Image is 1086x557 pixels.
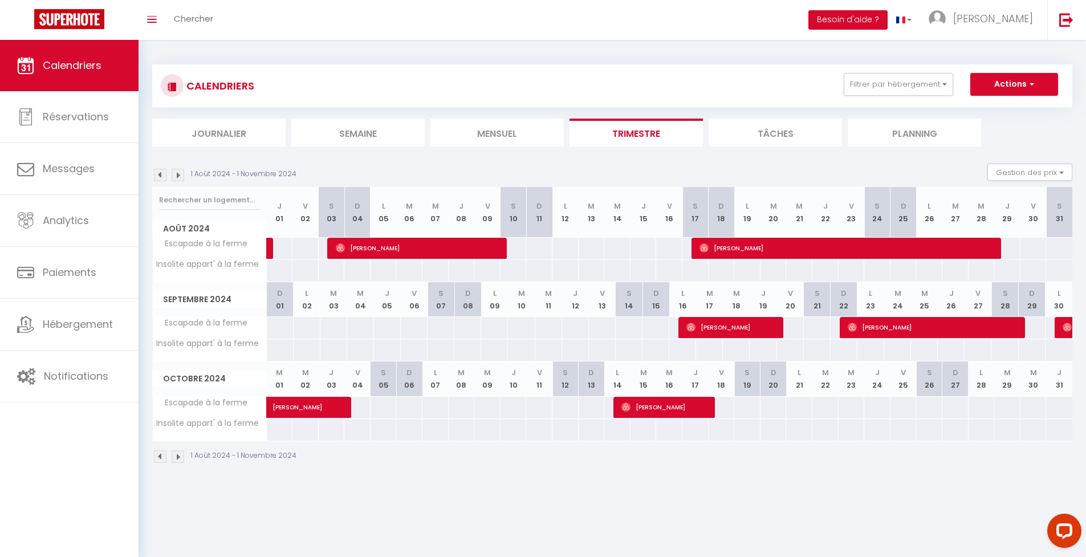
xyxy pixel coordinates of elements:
[579,361,605,396] th: 13
[875,201,880,212] abbr: S
[929,10,946,27] img: ...
[371,187,397,238] th: 05
[979,367,983,378] abbr: L
[969,187,995,238] th: 28
[511,367,516,378] abbr: J
[329,367,333,378] abbr: J
[841,288,847,299] abbr: D
[474,361,501,396] th: 09
[916,187,942,238] th: 26
[734,187,760,238] th: 19
[344,187,371,238] th: 04
[153,371,266,387] span: Octobre 2024
[329,201,334,212] abbr: S
[916,361,942,396] th: 26
[1031,201,1036,212] abbr: V
[1057,367,1061,378] abbr: J
[511,201,516,212] abbr: S
[484,367,491,378] abbr: M
[978,201,985,212] abbr: M
[750,282,776,317] th: 19
[277,288,283,299] abbr: D
[953,11,1033,26] span: [PERSON_NAME]
[682,187,709,238] th: 17
[921,288,928,299] abbr: M
[894,288,901,299] abbr: M
[616,282,642,317] th: 14
[965,282,991,317] th: 27
[1020,187,1047,238] th: 30
[804,282,831,317] th: 21
[320,282,347,317] th: 03
[396,187,422,238] th: 06
[796,201,803,212] abbr: M
[449,187,475,238] th: 08
[875,367,880,378] abbr: J
[1038,509,1086,557] iframe: LiveChat chat widget
[371,361,397,396] th: 05
[294,282,320,317] th: 02
[267,397,293,418] a: [PERSON_NAME]
[277,201,282,212] abbr: J
[733,288,740,299] abbr: M
[831,282,857,317] th: 22
[526,187,552,238] th: 11
[760,361,787,396] th: 20
[154,419,259,428] span: Insolite appart' à la ferme
[991,282,1018,317] th: 28
[600,288,605,299] abbr: V
[975,288,981,299] abbr: V
[526,361,552,396] th: 11
[839,187,865,238] th: 23
[432,201,439,212] abbr: M
[969,361,995,396] th: 28
[815,288,820,299] abbr: S
[465,288,471,299] abbr: D
[745,367,750,378] abbr: S
[667,201,672,212] abbr: V
[927,367,932,378] abbr: S
[656,361,682,396] th: 16
[709,119,842,147] li: Tâches
[344,361,371,396] th: 04
[422,361,449,396] th: 07
[191,169,296,180] p: 1 Août 2024 - 1 Novembre 2024
[336,237,502,259] span: [PERSON_NAME]
[501,361,527,396] th: 10
[901,201,906,212] abbr: D
[174,13,213,25] span: Chercher
[564,201,567,212] abbr: L
[401,282,428,317] th: 06
[709,361,735,396] th: 18
[798,367,801,378] abbr: L
[184,73,254,99] h3: CALENDRIERS
[1059,13,1073,27] img: logout
[272,391,351,412] span: [PERSON_NAME]
[696,282,723,317] th: 17
[154,339,259,348] span: Insolite appart' à la ferme
[154,238,250,250] span: Escapade à la ferme
[159,190,260,210] input: Rechercher un logement...
[319,361,345,396] th: 03
[481,282,508,317] th: 09
[1030,367,1037,378] abbr: M
[303,201,308,212] abbr: V
[152,119,286,147] li: Journalier
[458,367,465,378] abbr: M
[938,282,965,317] th: 26
[890,187,917,238] th: 25
[640,367,647,378] abbr: M
[822,367,829,378] abbr: M
[1046,282,1072,317] th: 30
[1046,361,1072,396] th: 31
[656,187,682,238] th: 16
[43,109,109,124] span: Réservations
[536,201,542,212] abbr: D
[319,187,345,238] th: 03
[1004,367,1011,378] abbr: M
[422,187,449,238] th: 07
[292,361,319,396] th: 02
[699,237,996,259] span: [PERSON_NAME]
[347,282,374,317] th: 04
